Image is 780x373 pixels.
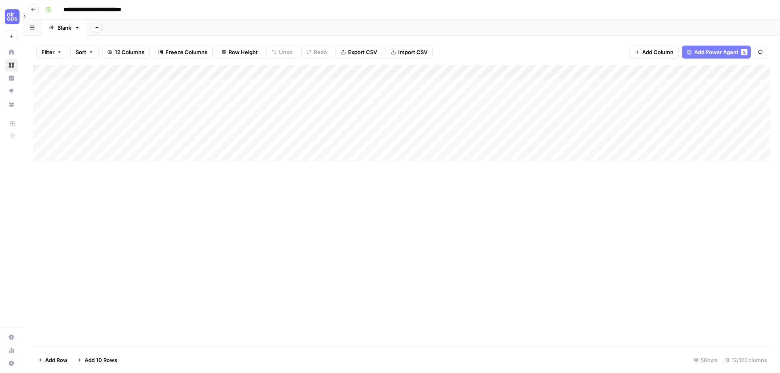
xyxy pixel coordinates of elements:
span: Add 10 Rows [85,356,117,364]
button: Add Row [33,353,72,366]
button: Add Power Agent2 [682,46,751,59]
a: Browse [5,59,18,72]
span: Import CSV [398,48,427,56]
span: Sort [76,48,86,56]
span: Undo [279,48,293,56]
button: Filter [36,46,67,59]
button: Add Column [630,46,679,59]
button: Workspace: Cohort 5 [5,7,18,27]
a: Blank [41,20,87,36]
a: Opportunities [5,85,18,98]
span: 2 [743,49,745,55]
button: 12 Columns [102,46,150,59]
span: Row Height [229,48,258,56]
a: Home [5,46,18,59]
img: Cohort 5 Logo [5,9,20,24]
button: Freeze Columns [153,46,213,59]
div: 12/12 Columns [721,353,770,366]
span: Add Row [45,356,68,364]
a: Usage [5,344,18,357]
span: Export CSV [348,48,377,56]
button: Export CSV [336,46,382,59]
div: 5 Rows [690,353,721,366]
a: Settings [5,331,18,344]
button: Undo [266,46,298,59]
button: Add 10 Rows [72,353,122,366]
span: Filter [41,48,54,56]
button: Sort [70,46,99,59]
span: Redo [314,48,327,56]
span: Add Column [642,48,673,56]
button: Redo [301,46,332,59]
button: Help + Support [5,357,18,370]
a: Insights [5,72,18,85]
button: Row Height [216,46,263,59]
div: Blank [57,24,71,32]
span: Add Power Agent [694,48,739,56]
button: Import CSV [386,46,433,59]
span: Freeze Columns [166,48,207,56]
div: 2 [741,49,747,55]
span: 12 Columns [115,48,144,56]
a: Your Data [5,98,18,111]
